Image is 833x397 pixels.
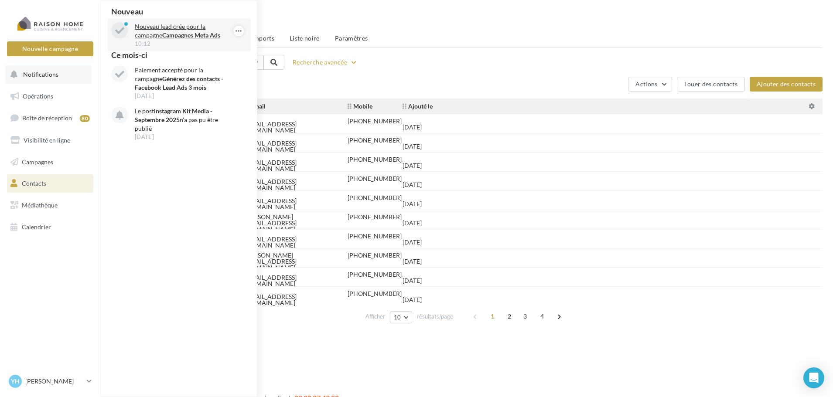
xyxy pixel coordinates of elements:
button: Recherche avancée [289,57,361,68]
div: [PHONE_NUMBER] [348,156,402,163]
p: [PERSON_NAME] [25,377,83,386]
div: [DATE] [403,239,422,245]
span: Liste noire [290,34,320,42]
div: [EMAIL_ADDRESS][DOMAIN_NAME] [245,236,334,248]
div: [DATE] [403,220,422,226]
span: Médiathèque [22,201,58,209]
div: [PHONE_NUMBER] [348,118,402,124]
button: Ajouter des contacts [750,77,823,92]
div: [DATE] [403,278,422,284]
div: [PHONE_NUMBER] [348,176,402,182]
span: Contacts [22,180,46,187]
button: Actions [628,77,672,92]
button: Nouvelle campagne [7,41,93,56]
div: [EMAIL_ADDRESS][DOMAIN_NAME] [245,140,334,153]
a: Boîte de réception80 [5,109,95,127]
span: Visibilité en ligne [24,136,70,144]
span: 10 [394,314,401,321]
span: Afficher [365,312,385,321]
div: [PERSON_NAME][EMAIL_ADDRESS][DOMAIN_NAME] [245,252,334,271]
span: Opérations [23,92,53,100]
span: Mobile [348,102,372,110]
button: 10 [390,311,412,323]
div: [EMAIL_ADDRESS][DOMAIN_NAME] [245,159,334,172]
span: résultats/page [417,312,453,321]
div: [DATE] [403,258,422,265]
span: Campagnes [22,158,53,165]
a: Campagnes [5,153,95,171]
span: Boîte de réception [22,114,72,122]
div: [EMAIL_ADDRESS][DOMAIN_NAME] [245,294,334,306]
div: [PHONE_NUMBER] [348,137,402,143]
span: YH [11,377,20,386]
button: Notifications [5,65,92,84]
a: Opérations [5,87,95,105]
div: [EMAIL_ADDRESS][DOMAIN_NAME] [245,198,334,210]
div: 80 [80,115,90,122]
div: Open Intercom Messenger [803,367,824,388]
div: [PHONE_NUMBER] [348,271,402,278]
span: Calendrier [22,223,51,231]
div: [DATE] [403,201,422,207]
span: 4 [535,309,549,323]
h1: Contacts [111,14,823,27]
button: Louer des contacts [677,77,745,92]
a: Contacts [5,174,95,193]
span: 3 [518,309,532,323]
div: [EMAIL_ADDRESS][DOMAIN_NAME] [245,179,334,191]
a: Médiathèque [5,196,95,214]
span: Imports [252,34,274,42]
div: [DATE] [403,124,422,130]
span: 1 [485,309,499,323]
span: Notifications [23,71,58,78]
div: [EMAIL_ADDRESS][DOMAIN_NAME] [245,121,334,133]
span: Paramètres [335,34,368,42]
div: [PHONE_NUMBER] [348,195,402,201]
div: [DATE] [403,143,422,149]
div: [PHONE_NUMBER] [348,252,402,258]
div: [PHONE_NUMBER] [348,233,402,239]
div: [DATE] [403,163,422,169]
a: YH [PERSON_NAME] [7,373,93,390]
span: Ajouté le [403,102,433,110]
div: [DATE] [403,297,422,303]
a: Visibilité en ligne [5,131,95,149]
a: Calendrier [5,218,95,236]
div: [EMAIL_ADDRESS][DOMAIN_NAME] [245,275,334,287]
div: [PHONE_NUMBER] [348,291,402,297]
div: [DATE] [403,182,422,188]
span: 2 [502,309,516,323]
div: [PERSON_NAME][EMAIL_ADDRESS][DOMAIN_NAME] [245,214,334,232]
span: Actions [635,80,657,88]
div: [PHONE_NUMBER] [348,214,402,220]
